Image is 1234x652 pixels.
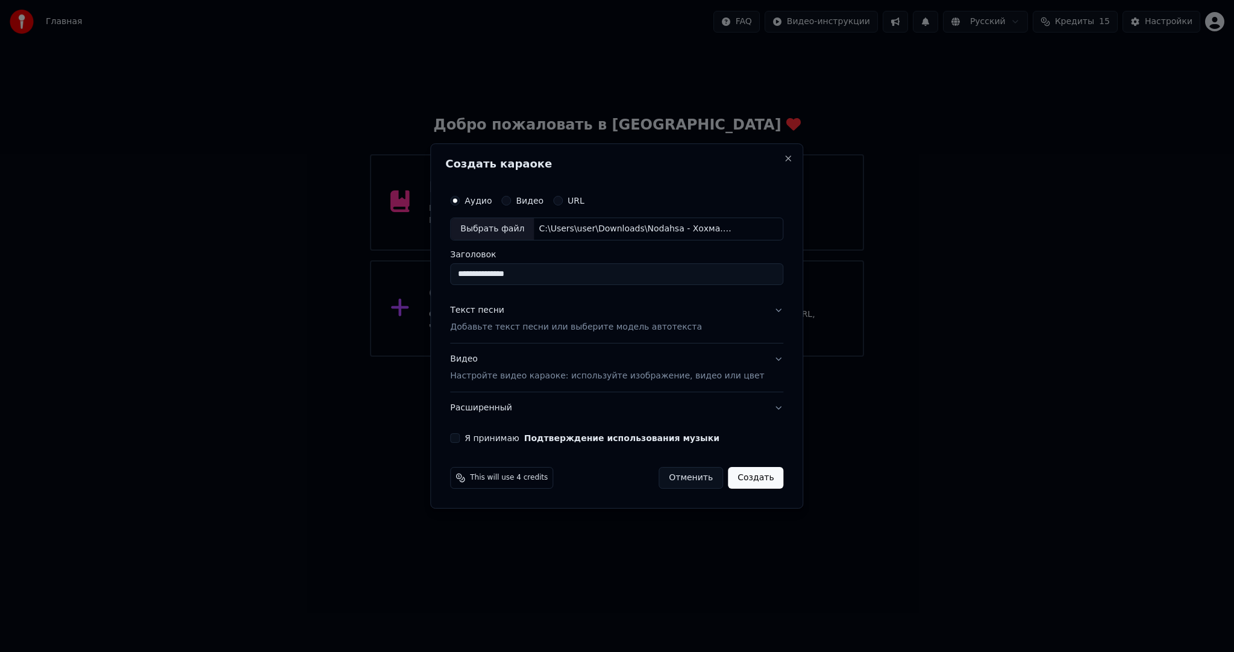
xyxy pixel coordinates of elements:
button: Текст песниДобавьте текст песни или выберите модель автотекста [450,295,783,343]
div: Выбрать файл [451,218,534,240]
button: Я принимаю [524,434,719,442]
label: Я принимаю [465,434,719,442]
button: Создать [728,467,783,489]
p: Добавьте текст песни или выберите модель автотекста [450,321,702,333]
div: Текст песни [450,304,504,316]
button: Расширенный [450,392,783,424]
p: Настройте видео караоке: используйте изображение, видео или цвет [450,370,764,382]
div: Видео [450,353,764,382]
button: Отменить [659,467,723,489]
button: ВидеоНастройте видео караоке: используйте изображение, видео или цвет [450,343,783,392]
h2: Создать караоке [445,158,788,169]
div: C:\Users\user\Downloads\Nodahsa - Хохма.mp3 [534,223,739,235]
label: URL [568,196,584,205]
label: Видео [516,196,543,205]
label: Заголовок [450,250,783,259]
span: This will use 4 credits [470,473,548,483]
label: Аудио [465,196,492,205]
